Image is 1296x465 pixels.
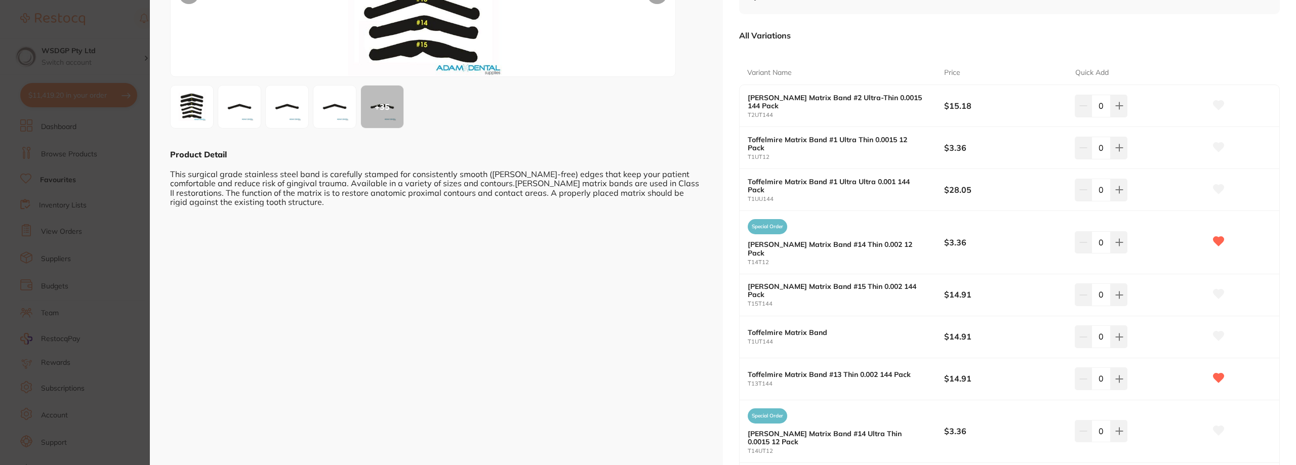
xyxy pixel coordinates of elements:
b: Product Detail [170,149,227,159]
b: [PERSON_NAME] Matrix Band #14 Ultra Thin 0.0015 12 Pack [748,430,924,446]
img: NDQuanBn [269,89,305,125]
img: Mi5qcGc [221,89,258,125]
p: All Variations [739,30,791,40]
small: T2UT144 [748,112,944,118]
img: VDEwMC5qcGc [316,89,353,125]
b: [PERSON_NAME] Matrix Band #2 Ultra-Thin 0.0015 144 Pack [748,94,924,110]
p: Quick Add [1075,68,1109,78]
b: Toffelmire Matrix Band #1 Ultra Ultra 0.001 144 Pack [748,178,924,194]
small: T15T144 [748,301,944,307]
span: Special Order [748,408,787,424]
p: Price [944,68,960,78]
b: $3.36 [944,426,1062,437]
b: [PERSON_NAME] Matrix Band #14 Thin 0.002 12 Pack [748,240,924,257]
small: T14UT12 [748,448,944,454]
b: $14.91 [944,373,1062,384]
b: $14.91 [944,331,1062,342]
span: Special Order [748,219,787,234]
b: Toffelmire Matrix Band #13 Thin 0.002 144 Pack [748,370,924,378]
div: This surgical grade stainless steel band is carefully stamped for consistently smooth ([PERSON_NA... [170,160,703,206]
div: + 35 [361,86,403,128]
b: [PERSON_NAME] Matrix Band #15 Thin 0.002 144 Pack [748,282,924,299]
small: T13T144 [748,381,944,387]
small: T1UT144 [748,339,944,345]
b: $28.05 [944,184,1062,195]
small: T14T12 [748,259,944,266]
b: Toffelmire Matrix Band [748,328,924,336]
p: Variant Name [747,68,792,78]
b: $15.18 [944,100,1062,111]
b: Toffelmire Matrix Band #1 Ultra Thin 0.0015 12 Pack [748,136,924,152]
button: +35 [360,85,404,129]
small: T1UU144 [748,196,944,202]
small: T1UT12 [748,154,944,160]
b: $14.91 [944,289,1062,300]
b: $3.36 [944,142,1062,153]
b: $3.36 [944,237,1062,248]
img: ZmxlbWlyZS5qcGc [174,89,210,125]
